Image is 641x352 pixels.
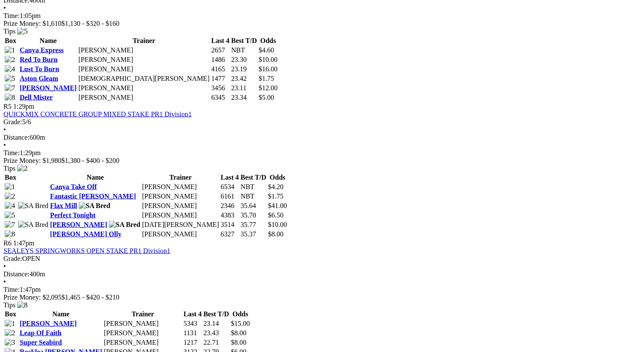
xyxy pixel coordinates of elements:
td: 1486 [211,55,230,64]
td: 6345 [211,93,230,101]
div: Prize Money: $2,095 [3,293,638,301]
span: • [3,4,6,12]
a: Lust To Burn [20,65,59,72]
td: 5343 [183,319,202,328]
span: $1,380 - $400 - $200 [62,156,120,164]
span: $4.60 [259,46,274,53]
td: 3514 [220,220,239,229]
div: 400m [3,270,638,278]
span: Grade: [3,118,22,125]
span: $8.00 [231,338,246,346]
span: $16.00 [259,65,278,72]
div: 1:05pm [3,12,638,20]
a: Canya Express [20,46,64,53]
td: 23.14 [203,319,229,328]
span: • [3,262,6,269]
td: 6534 [220,182,239,191]
th: Name [19,36,77,45]
span: $5.00 [259,93,274,101]
span: $1,465 - $420 - $210 [62,293,120,300]
img: 7 [5,84,15,92]
td: 4165 [211,64,230,73]
td: 35.70 [240,211,267,219]
div: OPEN [3,254,638,262]
img: 2 [5,329,15,337]
span: $12.00 [259,84,278,91]
td: 2657 [211,46,230,54]
td: 23.11 [231,83,257,92]
img: 2 [17,164,28,172]
span: $1,130 - $320 - $160 [62,20,120,27]
span: $8.00 [231,329,246,336]
span: $10.00 [259,55,278,63]
img: 2 [5,192,15,200]
a: [PERSON_NAME] [50,220,107,228]
th: Last 4 [220,173,239,181]
td: 6327 [220,230,239,238]
th: Odds [230,309,250,318]
td: [PERSON_NAME] [103,338,182,346]
td: [DATE][PERSON_NAME] [142,220,220,229]
td: [PERSON_NAME] [142,230,220,238]
td: 23.30 [231,55,257,64]
img: 3 [5,338,15,346]
td: [PERSON_NAME] [142,211,220,219]
span: R5 [3,102,12,110]
th: Best T/D [203,309,229,318]
td: 35.64 [240,201,267,210]
a: Dell Mister [20,93,53,101]
th: Trainer [103,309,182,318]
td: [PERSON_NAME] [78,64,210,73]
img: SA Bred [18,220,49,228]
img: 8 [5,93,15,101]
span: Box [5,37,16,44]
span: Time: [3,149,20,156]
a: QUICKMIX CONCRETE GROUP MIXED STAKE PR1 Division1 [3,110,192,117]
span: R6 [3,239,12,246]
td: [PERSON_NAME] [103,328,182,337]
th: Trainer [78,36,210,45]
img: 4 [5,65,15,73]
td: [PERSON_NAME] [78,55,210,64]
span: • [3,141,6,148]
img: 5 [17,28,28,35]
a: Flax Mill [50,202,77,209]
td: [PERSON_NAME] [142,201,220,210]
img: SA Bred [109,220,140,228]
img: 5 [5,74,15,82]
img: SA Bred [79,202,110,209]
img: 1 [5,183,15,190]
a: SEALEYS SPRINGWORKS OPEN STAKE PR1 Division1 [3,247,170,254]
td: [PERSON_NAME] [78,93,210,101]
div: Prize Money: $1,980 [3,156,638,164]
span: Time: [3,12,20,19]
td: 1477 [211,74,230,83]
a: Aston Gleam [20,74,58,82]
img: 2 [5,55,15,63]
td: 23.42 [231,74,257,83]
th: Odds [267,173,287,181]
img: SA Bred [18,202,49,209]
th: Best T/D [240,173,267,181]
td: 23.19 [231,64,257,73]
td: 1131 [183,328,202,337]
span: $4.20 [268,183,283,190]
span: Time: [3,285,20,293]
img: 7 [5,220,15,228]
a: Leap Of Faith [20,329,62,336]
span: 1:29pm [13,102,34,110]
td: 23.43 [203,328,229,337]
div: 600m [3,133,638,141]
img: 5 [5,211,15,219]
td: NBT [231,46,257,54]
div: 1:47pm [3,285,638,293]
span: • [3,278,6,285]
th: Trainer [142,173,220,181]
td: NBT [240,182,267,191]
span: Grade: [3,254,22,262]
td: [PERSON_NAME] [142,192,220,200]
span: 1:47pm [13,239,34,246]
td: 2346 [220,201,239,210]
td: 22.71 [203,338,229,346]
th: Odds [258,36,278,45]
